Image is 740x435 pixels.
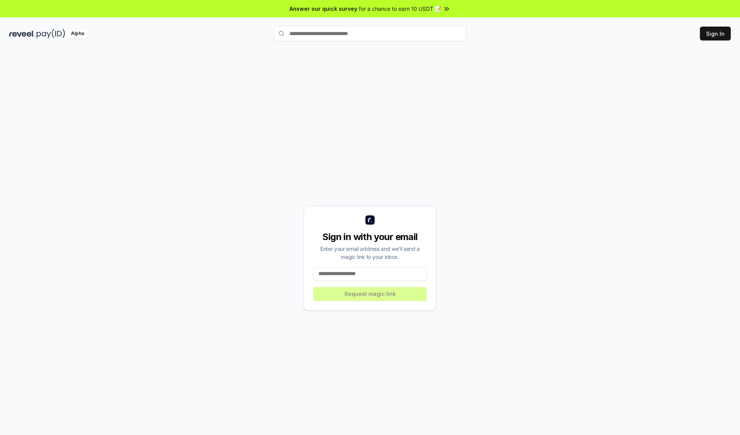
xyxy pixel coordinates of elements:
button: Sign In [700,27,731,40]
div: Alpha [67,29,88,39]
img: logo_small [365,215,375,225]
span: for a chance to earn 10 USDT 📝 [359,5,441,13]
img: pay_id [37,29,65,39]
div: Enter your email address and we’ll send a magic link to your inbox. [313,245,427,261]
span: Answer our quick survey [289,5,357,13]
div: Sign in with your email [313,231,427,243]
img: reveel_dark [9,29,35,39]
